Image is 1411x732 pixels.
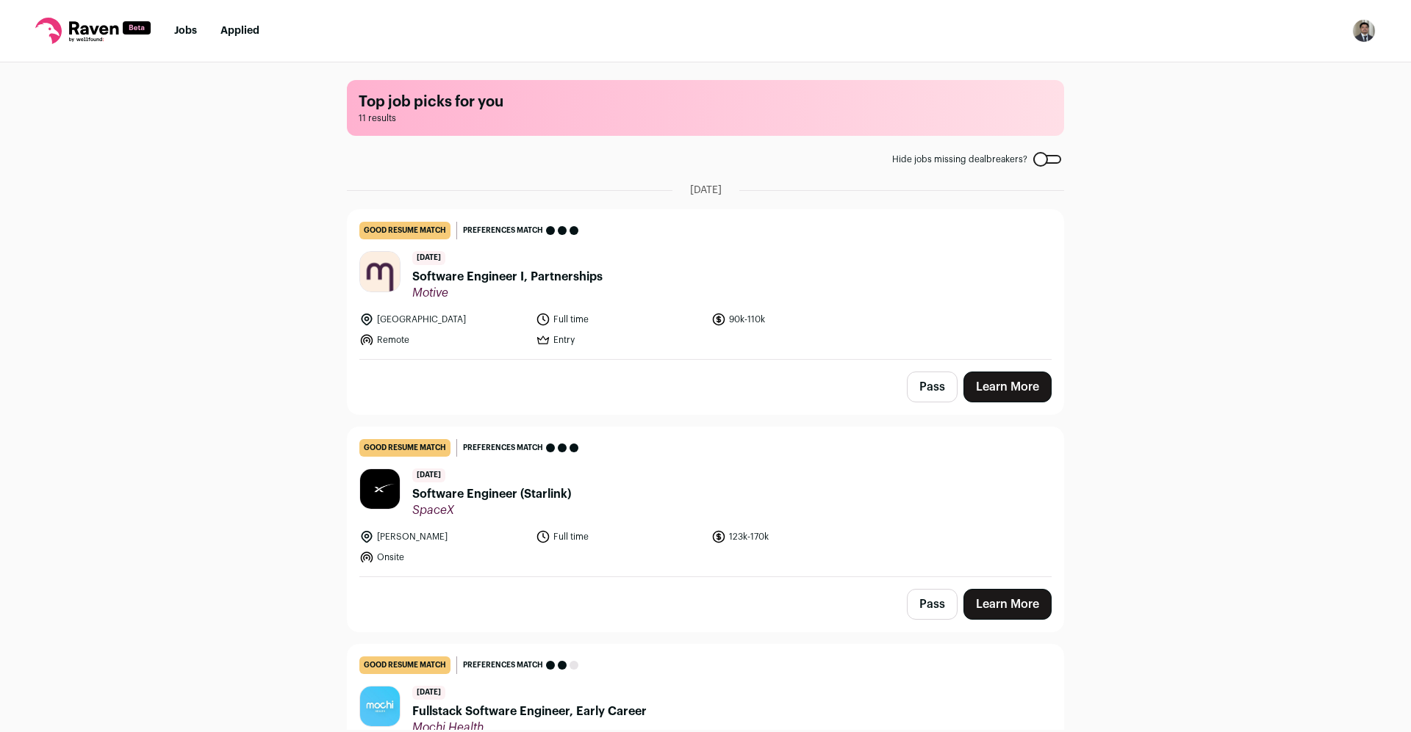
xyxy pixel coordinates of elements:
[892,153,1027,165] span: Hide jobs missing dealbreakers?
[412,251,445,265] span: [DATE]
[348,210,1063,359] a: good resume match Preferences match [DATE] Software Engineer I, Partnerships Motive [GEOGRAPHIC_D...
[463,223,543,238] span: Preferences match
[348,427,1063,576] a: good resume match Preferences match [DATE] Software Engineer (Starlink) SpaceX [PERSON_NAME] Full...
[359,92,1052,112] h1: Top job picks for you
[412,503,571,518] span: SpaceX
[359,333,527,347] li: Remote
[360,469,400,509] img: e5c17caf2921cb359df06f267f70cea9100fc977a63e3fce2418c377f2bbb89c.jpg
[463,441,543,455] span: Preferences match
[360,252,400,291] img: d4e4fbe2f5ab969a7d9ce88f155d316de3dbf67a66ba4afb8882427ad8003bf7.jpg
[412,468,445,482] span: [DATE]
[412,268,603,286] span: Software Engineer I, Partnerships
[963,372,1052,402] a: Learn More
[907,589,958,620] button: Pass
[690,183,722,198] span: [DATE]
[1352,19,1376,43] button: Open dropdown
[359,656,450,674] div: good resume match
[711,529,879,544] li: 123k-170k
[1352,19,1376,43] img: 15889317-medium_jpg
[359,529,527,544] li: [PERSON_NAME]
[412,286,603,300] span: Motive
[907,372,958,402] button: Pass
[536,312,703,327] li: Full time
[360,686,400,726] img: 500c0e26cc79d944e0d104ded22ce6ee60390aa6dc7fefce30730f66baf2ee9f.jpg
[711,312,879,327] li: 90k-110k
[359,222,450,239] div: good resume match
[174,26,197,36] a: Jobs
[359,112,1052,124] span: 11 results
[963,589,1052,620] a: Learn More
[220,26,259,36] a: Applied
[359,312,527,327] li: [GEOGRAPHIC_DATA]
[359,439,450,457] div: good resume match
[536,333,703,347] li: Entry
[463,658,543,673] span: Preferences match
[412,703,647,720] span: Fullstack Software Engineer, Early Career
[412,686,445,700] span: [DATE]
[536,529,703,544] li: Full time
[359,550,527,565] li: Onsite
[412,485,571,503] span: Software Engineer (Starlink)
